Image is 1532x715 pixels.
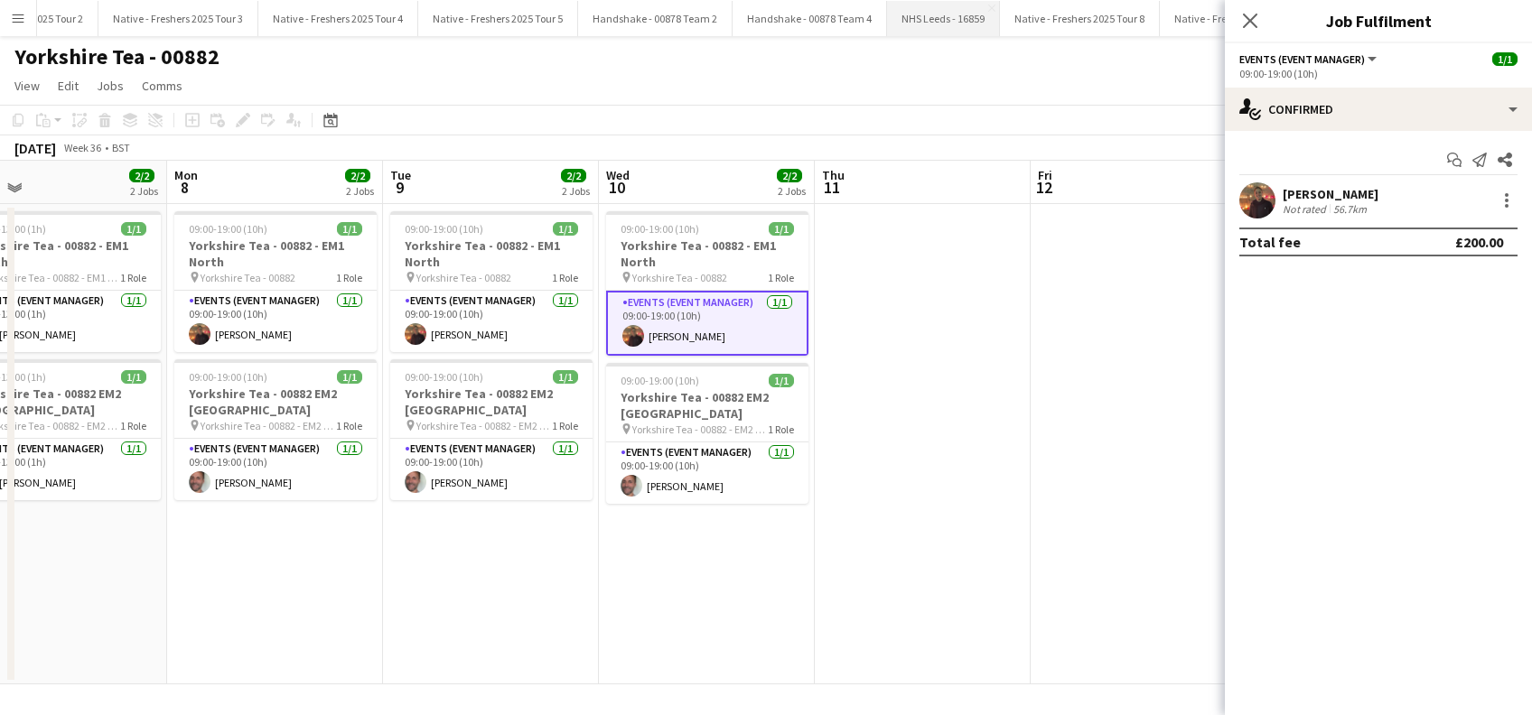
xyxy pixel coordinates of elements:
[58,78,79,94] span: Edit
[606,442,808,504] app-card-role: Events (Event Manager)1/109:00-19:00 (10h)[PERSON_NAME]
[174,439,377,500] app-card-role: Events (Event Manager)1/109:00-19:00 (10h)[PERSON_NAME]
[1239,52,1379,66] button: Events (Event Manager)
[14,139,56,157] div: [DATE]
[337,370,362,384] span: 1/1
[416,419,552,432] span: Yorkshire Tea - 00882 - EM2 [GEOGRAPHIC_DATA]
[606,211,808,356] app-job-card: 09:00-19:00 (10h)1/1Yorkshire Tea - 00882 - EM1 North Yorkshire Tea - 008821 RoleEvents (Event Ma...
[390,211,593,352] app-job-card: 09:00-19:00 (10h)1/1Yorkshire Tea - 00882 - EM1 North Yorkshire Tea - 008821 RoleEvents (Event Ma...
[1330,202,1370,216] div: 56.7km
[1283,202,1330,216] div: Not rated
[603,177,630,198] span: 10
[606,237,808,270] h3: Yorkshire Tea - 00882 - EM1 North
[819,177,845,198] span: 11
[1160,1,1320,36] button: Native - Freshers 2025 Tour 6
[418,1,578,36] button: Native - Freshers 2025 Tour 5
[121,370,146,384] span: 1/1
[130,184,158,198] div: 2 Jobs
[189,222,267,236] span: 09:00-19:00 (10h)
[1225,9,1532,32] h3: Job Fulfilment
[632,422,768,436] span: Yorkshire Tea - 00882 - EM2 [GEOGRAPHIC_DATA]
[120,419,146,432] span: 1 Role
[201,271,295,284] span: Yorkshire Tea - 00882
[14,78,40,94] span: View
[769,222,794,236] span: 1/1
[606,389,808,422] h3: Yorkshire Tea - 00882 EM2 [GEOGRAPHIC_DATA]
[258,1,418,36] button: Native - Freshers 2025 Tour 4
[60,141,105,154] span: Week 36
[606,291,808,356] app-card-role: Events (Event Manager)1/109:00-19:00 (10h)[PERSON_NAME]
[552,271,578,284] span: 1 Role
[405,222,483,236] span: 09:00-19:00 (10h)
[201,419,336,432] span: Yorkshire Tea - 00882 - EM2 [GEOGRAPHIC_DATA]
[632,271,727,284] span: Yorkshire Tea - 00882
[388,177,411,198] span: 9
[621,374,699,387] span: 09:00-19:00 (10h)
[390,439,593,500] app-card-role: Events (Event Manager)1/109:00-19:00 (10h)[PERSON_NAME]
[390,167,411,183] span: Tue
[1492,52,1518,66] span: 1/1
[1283,186,1378,202] div: [PERSON_NAME]
[174,167,198,183] span: Mon
[135,74,190,97] a: Comms
[337,222,362,236] span: 1/1
[129,169,154,182] span: 2/2
[120,271,146,284] span: 1 Role
[606,363,808,504] app-job-card: 09:00-19:00 (10h)1/1Yorkshire Tea - 00882 EM2 [GEOGRAPHIC_DATA] Yorkshire Tea - 00882 - EM2 [GEOG...
[51,74,86,97] a: Edit
[822,167,845,183] span: Thu
[561,169,586,182] span: 2/2
[1038,167,1052,183] span: Fri
[174,237,377,270] h3: Yorkshire Tea - 00882 - EM1 North
[189,370,267,384] span: 09:00-19:00 (10h)
[174,359,377,500] app-job-card: 09:00-19:00 (10h)1/1Yorkshire Tea - 00882 EM2 [GEOGRAPHIC_DATA] Yorkshire Tea - 00882 - EM2 [GEOG...
[346,184,374,198] div: 2 Jobs
[768,271,794,284] span: 1 Role
[174,291,377,352] app-card-role: Events (Event Manager)1/109:00-19:00 (10h)[PERSON_NAME]
[174,211,377,352] app-job-card: 09:00-19:00 (10h)1/1Yorkshire Tea - 00882 - EM1 North Yorkshire Tea - 008821 RoleEvents (Event Ma...
[778,184,806,198] div: 2 Jobs
[336,419,362,432] span: 1 Role
[7,74,47,97] a: View
[1239,52,1365,66] span: Events (Event Manager)
[390,291,593,352] app-card-role: Events (Event Manager)1/109:00-19:00 (10h)[PERSON_NAME]
[416,271,511,284] span: Yorkshire Tea - 00882
[121,222,146,236] span: 1/1
[553,370,578,384] span: 1/1
[621,222,699,236] span: 09:00-19:00 (10h)
[553,222,578,236] span: 1/1
[1455,233,1503,251] div: £200.00
[405,370,483,384] span: 09:00-19:00 (10h)
[336,271,362,284] span: 1 Role
[97,78,124,94] span: Jobs
[1035,177,1052,198] span: 12
[172,177,198,198] span: 8
[1225,88,1532,131] div: Confirmed
[1000,1,1160,36] button: Native - Freshers 2025 Tour 8
[552,419,578,432] span: 1 Role
[769,374,794,387] span: 1/1
[1239,67,1518,80] div: 09:00-19:00 (10h)
[1239,233,1301,251] div: Total fee
[112,141,130,154] div: BST
[768,422,794,436] span: 1 Role
[98,1,258,36] button: Native - Freshers 2025 Tour 3
[345,169,370,182] span: 2/2
[390,359,593,500] app-job-card: 09:00-19:00 (10h)1/1Yorkshire Tea - 00882 EM2 [GEOGRAPHIC_DATA] Yorkshire Tea - 00882 - EM2 [GEOG...
[606,167,630,183] span: Wed
[887,1,1000,36] button: NHS Leeds - 16859
[578,1,733,36] button: Handshake - 00878 Team 2
[89,74,131,97] a: Jobs
[142,78,182,94] span: Comms
[562,184,590,198] div: 2 Jobs
[14,43,220,70] h1: Yorkshire Tea - 00882
[777,169,802,182] span: 2/2
[390,237,593,270] h3: Yorkshire Tea - 00882 - EM1 North
[733,1,887,36] button: Handshake - 00878 Team 4
[174,385,377,418] h3: Yorkshire Tea - 00882 EM2 [GEOGRAPHIC_DATA]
